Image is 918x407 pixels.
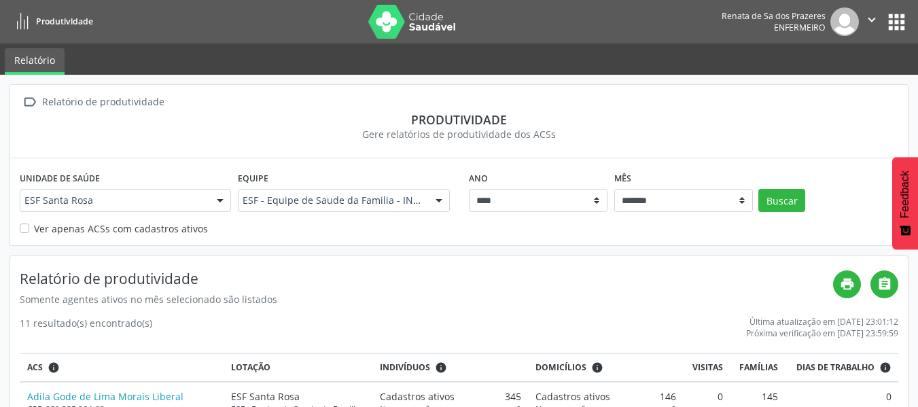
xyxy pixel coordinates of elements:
div: 345 [380,389,521,404]
a: print [833,270,861,298]
span: Domicílios [535,361,586,374]
label: Ver apenas ACSs com cadastros ativos [34,222,208,236]
button: apps [885,10,908,34]
a:  [870,270,898,298]
span: Enfermeiro [774,22,826,33]
label: Unidade de saúde [20,168,100,189]
i: ACSs que estiveram vinculados a uma UBS neste período, mesmo sem produtividade. [48,361,60,374]
i:  [20,92,39,112]
span: Feedback [899,171,911,218]
a: Adila Gode de Lima Morais Liberal [27,390,183,403]
i:  [877,277,892,291]
span: ACS [27,361,43,374]
span: Cadastros ativos [380,389,455,404]
i:  [864,12,879,27]
i: print [840,277,855,291]
button: Feedback - Mostrar pesquisa [892,157,918,249]
div: Relatório de produtividade [39,92,166,112]
i: <div class="text-left"> <div> <strong>Cadastros ativos:</strong> Cadastros que estão vinculados a... [435,361,447,374]
span: ESF - Equipe de Saude da Familia - INE: 0000143898 [243,194,421,207]
span: ESF Santa Rosa [24,194,203,207]
a: Relatório [5,48,65,75]
a:  Relatório de produtividade [20,92,166,112]
label: Equipe [238,168,268,189]
div: Gere relatórios de produtividade dos ACSs [20,127,898,141]
th: Lotação [224,354,372,382]
span: Indivíduos [380,361,430,374]
label: Mês [614,168,631,189]
div: Próxima verificação em [DATE] 23:59:59 [746,328,898,339]
span: Produtividade [36,16,93,27]
i: Dias em que o(a) ACS fez pelo menos uma visita, ou ficha de cadastro individual ou cadastro domic... [879,361,891,374]
span: Cadastros ativos [535,389,610,404]
div: 146 [535,389,677,404]
div: Renata de Sa dos Prazeres [722,10,826,22]
img: img [830,7,859,36]
th: Visitas [684,354,730,382]
label: Ano [469,168,488,189]
span: Dias de trabalho [796,361,875,374]
div: Somente agentes ativos no mês selecionado são listados [20,292,833,306]
div: Última atualização em [DATE] 23:01:12 [746,316,898,328]
button: Buscar [758,189,805,212]
div: Produtividade [20,112,898,127]
a: Produtividade [10,10,93,33]
h4: Relatório de produtividade [20,270,833,287]
i: <div class="text-left"> <div> <strong>Cadastros ativos:</strong> Cadastros que estão vinculados a... [591,361,603,374]
button:  [859,7,885,36]
div: 11 resultado(s) encontrado(s) [20,316,152,339]
div: ESF Santa Rosa [231,389,366,404]
th: Famílias [730,354,785,382]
